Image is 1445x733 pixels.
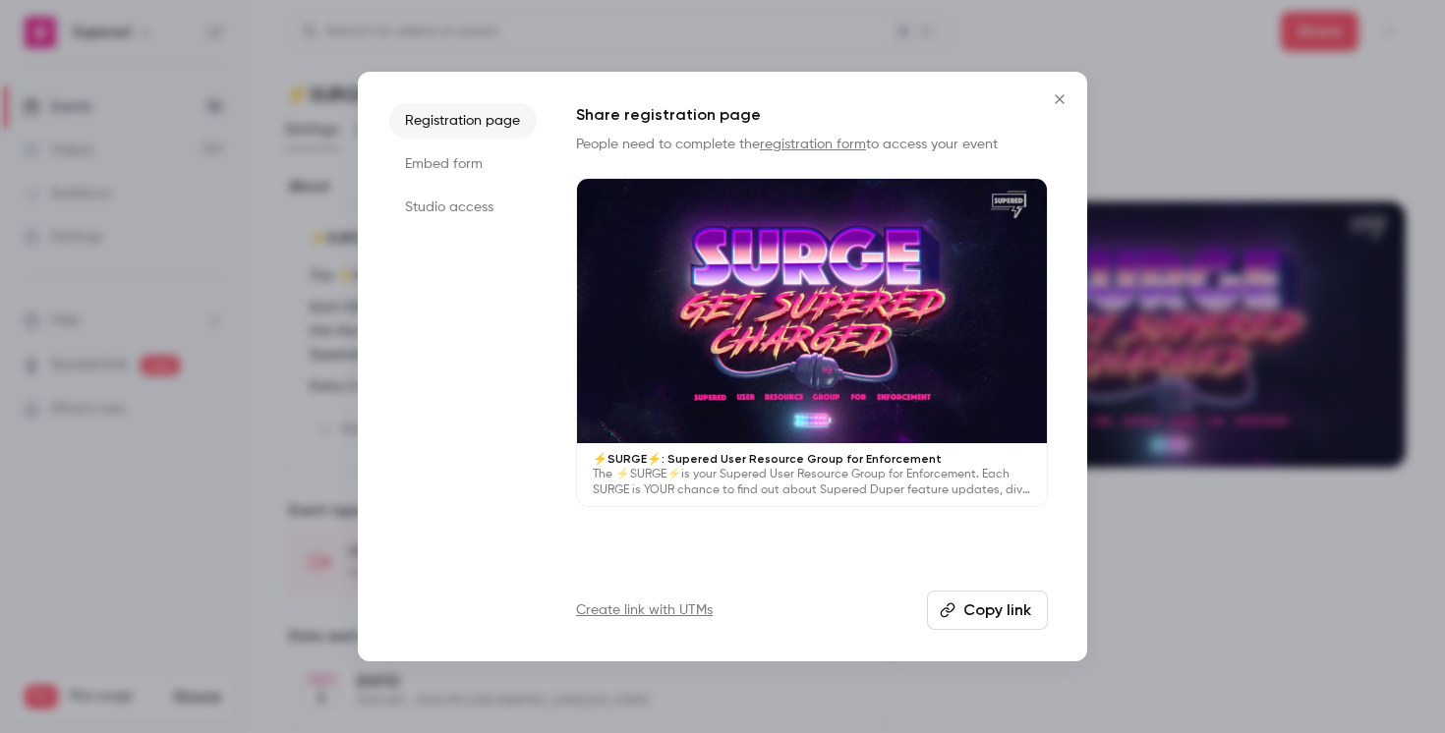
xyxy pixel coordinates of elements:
button: Close [1040,80,1079,119]
h1: Share registration page [576,103,1048,127]
p: The ⚡️SURGE⚡️is your Supered User Resource Group for Enforcement. Each SURGE is YOUR chance to fi... [593,467,1031,498]
li: Embed form [389,146,537,182]
p: ⚡️SURGE⚡️: Supered User Resource Group for Enforcement [593,451,1031,467]
button: Copy link [927,591,1048,630]
a: registration form [760,138,866,151]
a: Create link with UTMs [576,600,713,620]
p: People need to complete the to access your event [576,135,1048,154]
li: Studio access [389,190,537,225]
li: Registration page [389,103,537,139]
a: ⚡️SURGE⚡️: Supered User Resource Group for EnforcementThe ⚡️SURGE⚡️is your Supered User Resource ... [576,178,1048,507]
